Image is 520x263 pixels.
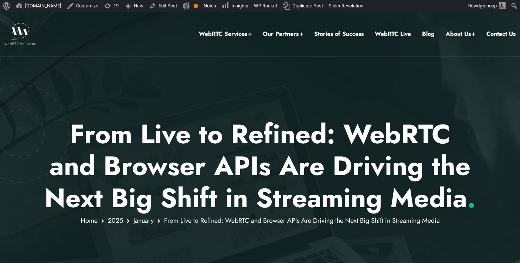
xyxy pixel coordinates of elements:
span: . [467,179,476,217]
a: WebRTC Live [375,29,411,39]
a: Stories of Success [314,29,364,39]
a: January [133,216,154,225]
a: Blog [422,29,435,39]
a: Contact Us [486,29,516,39]
a: Our Partners [263,29,303,39]
p: From Live to Refined: WebRTC and Browser APIs Are Driving the Next Big Shift in Streaming Media [44,118,476,214]
a: WebRTC Services [199,29,252,39]
a: About Us [446,29,475,39]
a: Home [81,216,98,225]
span: Slider Revolution [329,3,363,8]
a: 2025 [108,216,123,225]
span: jenopp [483,3,497,8]
div: OK [194,4,198,8]
img: WebRTC.ventures [4,23,36,45]
span: From Live to Refined: WebRTC and Browser APIs Are Driving the Next Big Shift in Streaming Media [164,216,440,225]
